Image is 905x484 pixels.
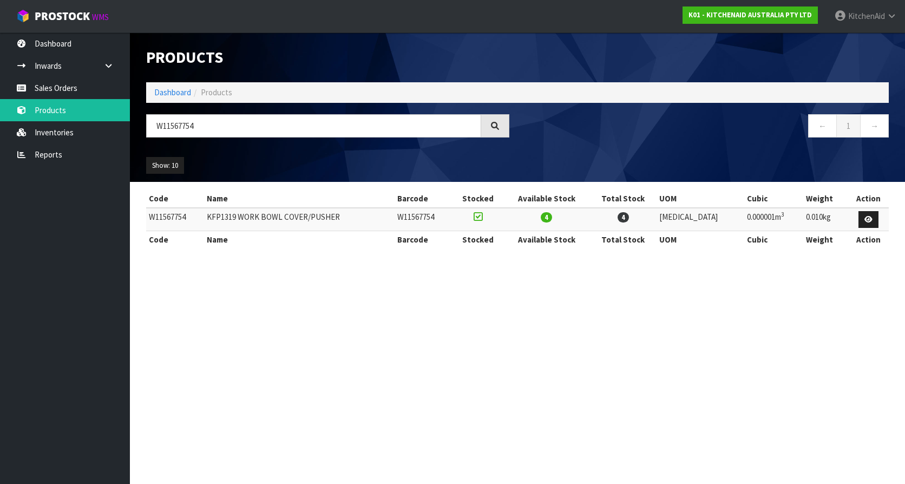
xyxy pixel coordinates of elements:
[204,190,395,207] th: Name
[146,114,481,138] input: Search products
[860,114,889,138] a: →
[452,231,503,248] th: Stocked
[395,208,452,231] td: W11567754
[657,190,744,207] th: UOM
[657,231,744,248] th: UOM
[503,231,589,248] th: Available Stock
[146,208,204,231] td: W11567754
[35,9,90,23] span: ProStock
[618,212,629,223] span: 4
[657,208,744,231] td: [MEDICAL_DATA]
[452,190,503,207] th: Stocked
[92,12,109,22] small: WMS
[781,211,784,218] sup: 3
[803,231,848,248] th: Weight
[848,11,885,21] span: KitchenAid
[146,231,204,248] th: Code
[201,87,232,97] span: Products
[836,114,861,138] a: 1
[154,87,191,97] a: Dashboard
[808,114,837,138] a: ←
[803,190,848,207] th: Weight
[541,212,552,223] span: 4
[744,208,803,231] td: 0.000001m
[744,231,803,248] th: Cubic
[526,114,889,141] nav: Page navigation
[503,190,589,207] th: Available Stock
[204,231,395,248] th: Name
[803,208,848,231] td: 0.010kg
[744,190,803,207] th: Cubic
[146,157,184,174] button: Show: 10
[16,9,30,23] img: cube-alt.png
[146,190,204,207] th: Code
[589,190,657,207] th: Total Stock
[848,190,889,207] th: Action
[848,231,889,248] th: Action
[395,190,452,207] th: Barcode
[395,231,452,248] th: Barcode
[204,208,395,231] td: KFP1319 WORK BOWL COVER/PUSHER
[688,10,812,19] strong: K01 - KITCHENAID AUSTRALIA PTY LTD
[589,231,657,248] th: Total Stock
[146,49,509,66] h1: Products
